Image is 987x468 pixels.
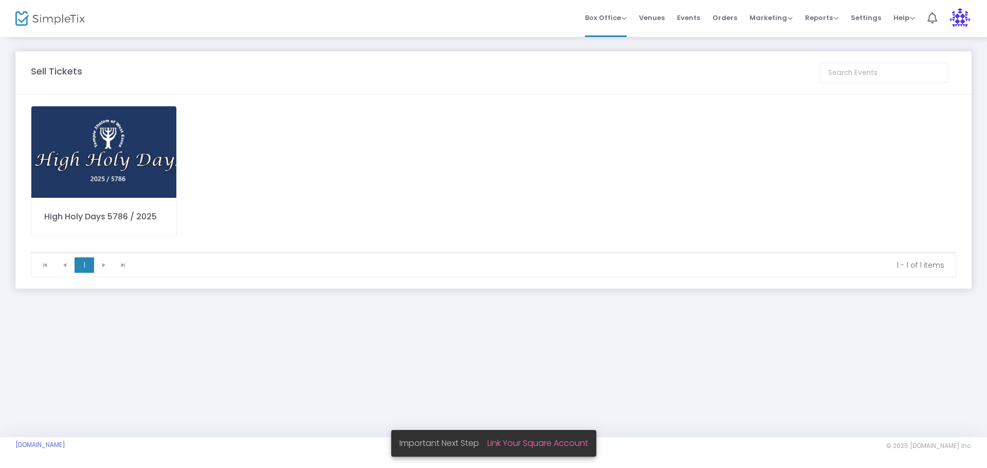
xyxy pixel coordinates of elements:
[805,13,838,23] span: Reports
[140,260,944,270] kendo-pager-info: 1 - 1 of 1 items
[75,257,94,273] span: Page 1
[712,5,737,31] span: Orders
[487,437,588,449] a: Link Your Square Account
[893,13,915,23] span: Help
[31,106,176,198] img: 638932874271783976IMG..jpg
[585,13,627,23] span: Box Office
[750,13,793,23] span: Marketing
[851,5,881,31] span: Settings
[639,5,665,31] span: Venues
[31,252,956,253] div: Data table
[399,437,487,449] span: Important Next Step
[886,442,972,450] span: © 2025 [DOMAIN_NAME] Inc.
[677,5,700,31] span: Events
[31,64,82,78] m-panel-title: Sell Tickets
[820,63,948,83] input: Search Events
[15,441,65,449] a: [DOMAIN_NAME]
[44,211,163,223] div: High Holy Days 5786 / 2025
